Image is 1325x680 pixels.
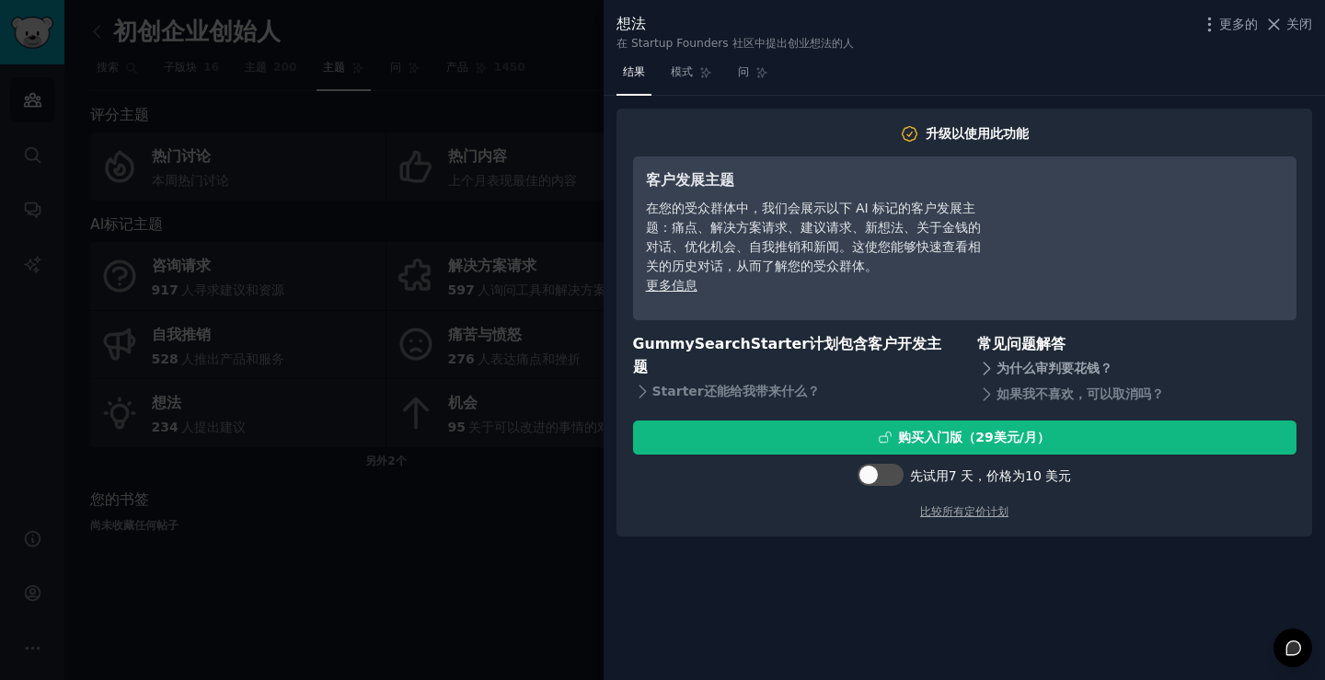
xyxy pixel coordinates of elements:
[646,278,697,293] a: 更多信息
[646,201,981,273] font: 在您的受众群体中，我们会展示以下 AI 标记的客户发展主题：痛点、解决方案请求、建议请求、新想法、关于金钱的对话、优化机会、自我推销和新闻。这使您能够快速查看相关的历史对话，从而了解您的受众群体。
[616,37,854,50] font: 在 Startup Founders 社区中提出创业想法的人
[923,468,949,483] font: 试用
[997,386,1164,401] font: 如果我不喜欢，可以取消吗？
[1264,15,1313,34] button: 关闭
[1037,430,1050,444] font: ）
[1219,17,1258,31] font: 更多的
[1008,169,1284,307] iframe: YouTube 视频播放器
[898,430,924,444] font: 购买
[652,384,704,398] font: Starter
[920,505,1008,518] a: 比较所有定价计划
[704,384,807,398] font: 还能给我带来什么
[738,65,749,78] font: 问
[664,58,719,96] a: 模式
[623,65,645,78] font: 结果
[671,65,693,78] font: 模式
[838,335,868,352] font: 包含
[633,335,941,375] font: 客户开发主题
[997,361,1112,375] font: 为什么审判要花钱？
[616,15,646,32] font: 想法
[977,335,1066,352] font: 常见问题解答
[633,421,1296,455] button: 购买入门版（29美元/月）
[910,468,923,483] font: 先
[616,58,651,96] a: 结果
[962,430,975,444] font: （
[633,335,751,352] font: GummySearch
[809,335,838,352] font: 计划
[1286,17,1312,31] font: 关闭
[646,171,734,189] font: 客户发展主题
[807,384,820,398] font: ？
[1020,430,1037,444] font: /月
[732,58,775,96] a: 问
[751,335,809,352] font: Starter
[926,126,1029,141] font: 升级以使用此功能
[924,430,962,444] font: 入门版
[975,430,1019,444] font: 29美元
[1025,468,1071,483] font: 10 美元
[949,468,1025,483] font: 7 天，价格为
[1200,15,1258,34] button: 更多的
